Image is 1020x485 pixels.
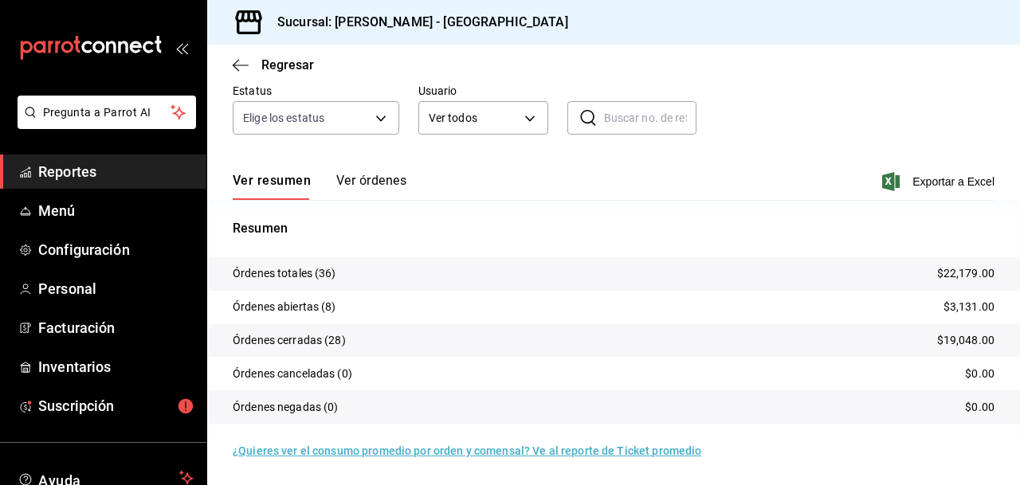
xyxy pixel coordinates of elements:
label: Estatus [233,85,399,96]
p: Resumen [233,219,994,238]
span: Ver todos [429,110,519,127]
span: Suscripción [38,395,194,417]
p: Órdenes cerradas (28) [233,332,346,349]
span: Facturación [38,317,194,338]
button: Ver resumen [233,173,311,200]
span: Personal [38,278,194,299]
span: Inventarios [38,356,194,377]
a: ¿Quieres ver el consumo promedio por orden y comensal? Ve al reporte de Ticket promedio [233,444,701,457]
button: open_drawer_menu [175,41,188,54]
span: Elige los estatus [243,110,324,126]
span: Configuración [38,239,194,260]
span: Pregunta a Parrot AI [43,104,171,121]
input: Buscar no. de referencia [604,102,697,134]
span: Regresar [261,57,314,72]
span: Menú [38,200,194,221]
span: Reportes [38,161,194,182]
button: Exportar a Excel [885,172,994,191]
p: $0.00 [965,399,994,416]
label: Usuario [418,85,548,96]
p: $0.00 [965,366,994,382]
a: Pregunta a Parrot AI [11,115,196,132]
p: Órdenes abiertas (8) [233,299,336,315]
button: Regresar [233,57,314,72]
p: Órdenes canceladas (0) [233,366,352,382]
h3: Sucursal: [PERSON_NAME] - [GEOGRAPHIC_DATA] [265,13,568,32]
p: $22,179.00 [937,265,994,282]
button: Ver órdenes [336,173,406,200]
p: $3,131.00 [943,299,994,315]
p: Órdenes totales (36) [233,265,336,282]
div: navigation tabs [233,173,406,200]
button: Pregunta a Parrot AI [18,96,196,129]
p: Órdenes negadas (0) [233,399,339,416]
p: $19,048.00 [937,332,994,349]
